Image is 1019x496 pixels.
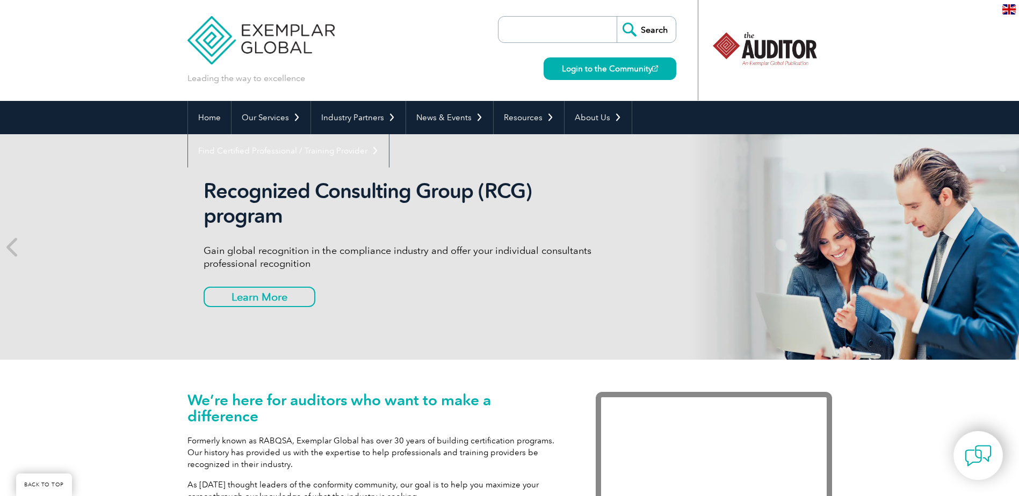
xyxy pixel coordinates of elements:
a: News & Events [406,101,493,134]
p: Gain global recognition in the compliance industry and offer your individual consultants professi... [204,244,606,270]
a: Find Certified Professional / Training Provider [188,134,389,167]
p: Formerly known as RABQSA, Exemplar Global has over 30 years of building certification programs. O... [187,435,563,470]
a: Home [188,101,231,134]
img: contact-chat.png [965,442,992,469]
h1: We’re here for auditors who want to make a difference [187,392,563,424]
img: en [1002,4,1016,14]
a: Resources [494,101,564,134]
a: Industry Partners [311,101,406,134]
a: Login to the Community [544,57,676,80]
a: Learn More [204,287,315,307]
input: Search [617,17,676,42]
a: About Us [565,101,632,134]
a: BACK TO TOP [16,473,72,496]
a: Our Services [232,101,310,134]
h2: Recognized Consulting Group (RCG) program [204,179,606,228]
img: open_square.png [652,65,658,71]
p: Leading the way to excellence [187,72,305,84]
